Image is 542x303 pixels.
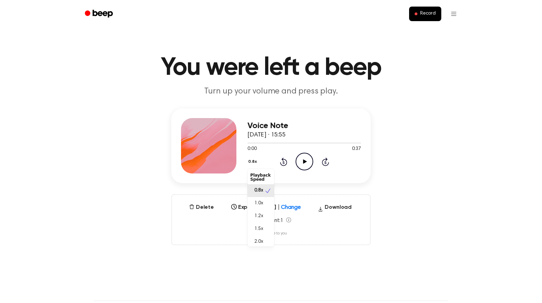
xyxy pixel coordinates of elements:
div: Playback Speed [247,170,274,184]
div: 0.8x [247,169,274,247]
span: 0.8x [254,187,263,194]
button: 0.8x [247,156,259,168]
span: 1.0x [254,200,263,207]
span: 2.0x [254,238,263,246]
span: 1.5x [254,225,263,233]
span: 1.2x [254,213,263,220]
